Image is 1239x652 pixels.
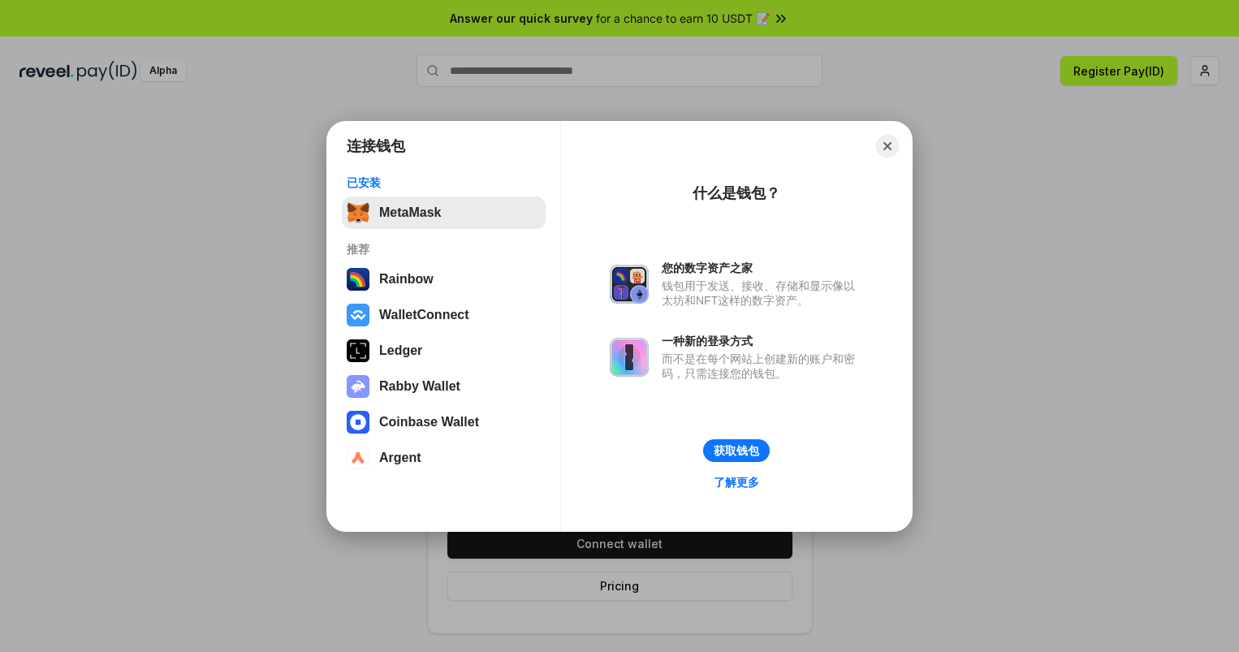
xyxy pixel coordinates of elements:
button: Ledger [342,335,546,367]
div: Argent [379,451,421,465]
img: svg+xml,%3Csvg%20xmlns%3D%22http%3A%2F%2Fwww.w3.org%2F2000%2Fsvg%22%20fill%3D%22none%22%20viewBox... [610,338,649,377]
img: svg+xml,%3Csvg%20width%3D%22120%22%20height%3D%22120%22%20viewBox%3D%220%200%20120%20120%22%20fil... [347,268,369,291]
div: 什么是钱包？ [693,184,780,203]
div: 获取钱包 [714,443,759,458]
div: Coinbase Wallet [379,415,479,430]
div: 您的数字资产之家 [662,261,863,275]
img: svg+xml,%3Csvg%20width%3D%2228%22%20height%3D%2228%22%20viewBox%3D%220%200%2028%2028%22%20fill%3D... [347,447,369,469]
div: 已安装 [347,175,541,190]
div: Rainbow [379,272,434,287]
img: svg+xml,%3Csvg%20xmlns%3D%22http%3A%2F%2Fwww.w3.org%2F2000%2Fsvg%22%20fill%3D%22none%22%20viewBox... [610,265,649,304]
img: svg+xml,%3Csvg%20width%3D%2228%22%20height%3D%2228%22%20viewBox%3D%220%200%2028%2028%22%20fill%3D... [347,411,369,434]
h1: 连接钱包 [347,136,405,156]
div: 了解更多 [714,475,759,490]
a: 了解更多 [704,472,769,493]
button: Close [876,135,899,158]
img: svg+xml,%3Csvg%20xmlns%3D%22http%3A%2F%2Fwww.w3.org%2F2000%2Fsvg%22%20width%3D%2228%22%20height%3... [347,339,369,362]
div: 推荐 [347,242,541,257]
img: svg+xml,%3Csvg%20xmlns%3D%22http%3A%2F%2Fwww.w3.org%2F2000%2Fsvg%22%20fill%3D%22none%22%20viewBox... [347,375,369,398]
button: Argent [342,442,546,474]
div: Rabby Wallet [379,379,460,394]
button: Rabby Wallet [342,370,546,403]
button: MetaMask [342,196,546,229]
div: WalletConnect [379,308,469,322]
div: 钱包用于发送、接收、存储和显示像以太坊和NFT这样的数字资产。 [662,279,863,308]
div: 而不是在每个网站上创建新的账户和密码，只需连接您的钱包。 [662,352,863,381]
div: MetaMask [379,205,441,220]
img: svg+xml,%3Csvg%20fill%3D%22none%22%20height%3D%2233%22%20viewBox%3D%220%200%2035%2033%22%20width%... [347,201,369,224]
button: 获取钱包 [703,439,770,462]
img: svg+xml,%3Csvg%20width%3D%2228%22%20height%3D%2228%22%20viewBox%3D%220%200%2028%2028%22%20fill%3D... [347,304,369,326]
div: 一种新的登录方式 [662,334,863,348]
div: Ledger [379,343,422,358]
button: Coinbase Wallet [342,406,546,438]
button: Rainbow [342,263,546,296]
button: WalletConnect [342,299,546,331]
